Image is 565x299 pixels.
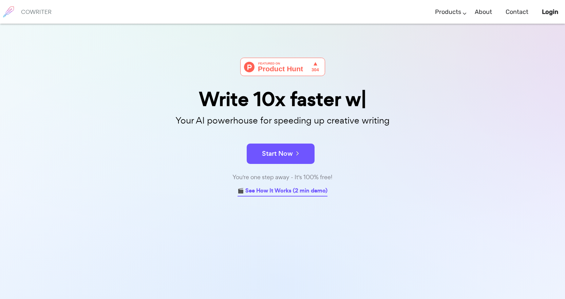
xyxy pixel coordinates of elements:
[247,144,315,164] button: Start Now
[542,2,558,22] a: Login
[240,58,325,76] img: Cowriter - Your AI buddy for speeding up creative writing | Product Hunt
[475,2,492,22] a: About
[113,113,452,128] p: Your AI powerhouse for speeding up creative writing
[435,2,461,22] a: Products
[542,8,558,16] b: Login
[21,9,52,15] h6: COWRITER
[113,90,452,109] div: Write 10x faster w
[506,2,528,22] a: Contact
[113,172,452,182] div: You're one step away - It's 100% free!
[238,186,327,197] a: 🎬 See How It Works (2 min demo)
